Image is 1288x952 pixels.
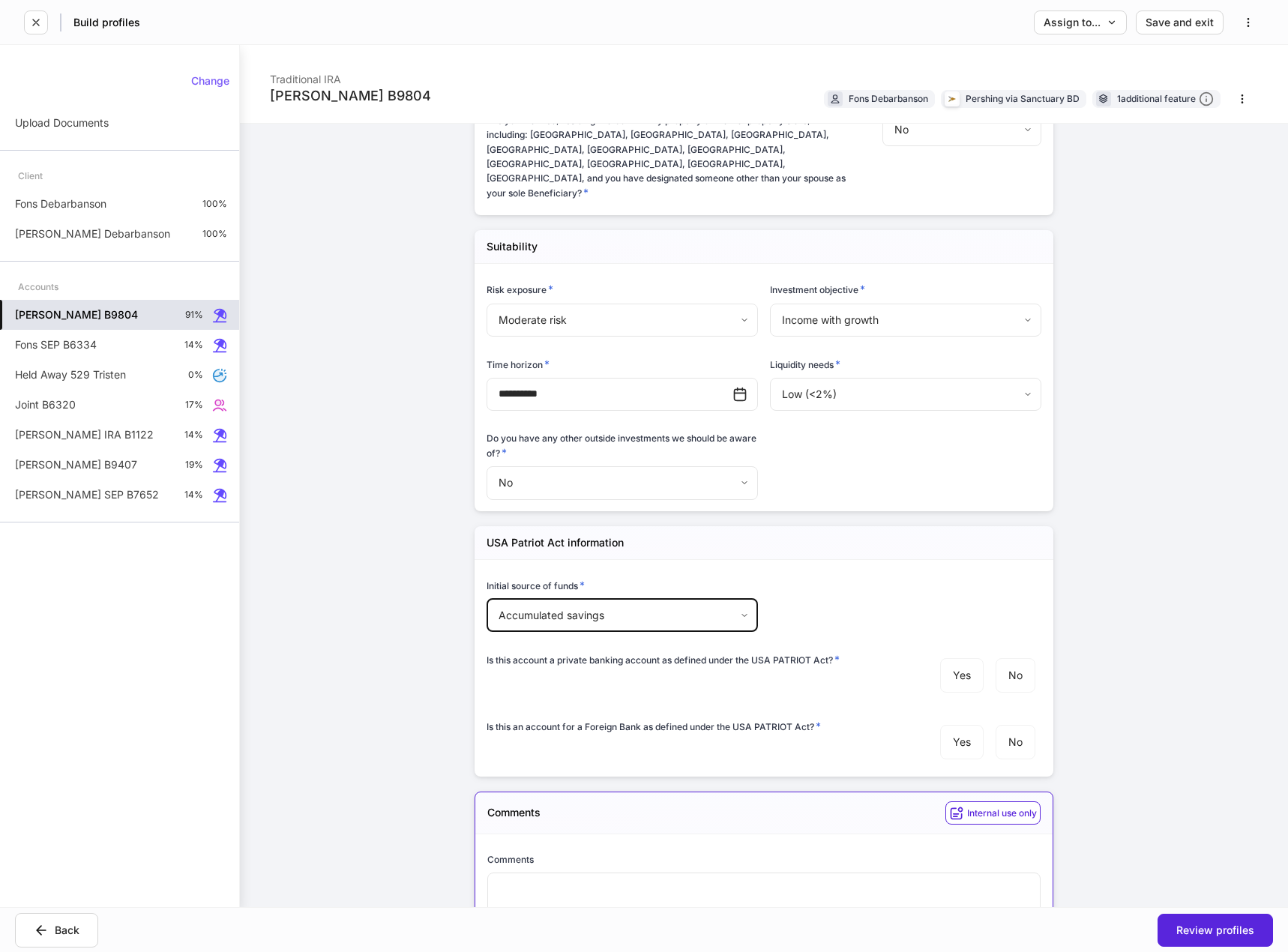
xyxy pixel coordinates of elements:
[181,69,239,93] button: Change
[15,397,76,412] p: Joint B6320
[184,489,203,501] p: 14%
[770,378,1041,411] div: Low (<2%)
[15,115,109,130] p: Upload Documents
[185,309,203,321] p: 91%
[73,15,140,30] h5: Build profiles
[966,91,1080,106] div: Pershing via Sanctuary BD
[184,339,203,351] p: 14%
[15,913,98,948] button: Back
[15,226,170,241] p: [PERSON_NAME] Debarbanson
[18,274,58,300] div: Accounts
[270,63,431,87] div: Traditional IRA
[967,806,1037,820] h6: Internal use only
[487,239,538,254] h5: Suitability
[1034,10,1127,34] button: Assign to...
[202,228,227,240] p: 100%
[270,87,431,105] div: [PERSON_NAME] B9804
[15,307,138,322] h5: [PERSON_NAME] B9804
[15,457,137,472] p: [PERSON_NAME] B9407
[882,113,1041,146] div: No
[487,652,840,667] h6: Is this account a private banking account as defined under the USA PATRIOT Act?
[1044,17,1117,28] div: Assign to...
[15,367,126,382] p: Held Away 529 Tristen
[34,923,79,938] div: Back
[487,466,757,499] div: No
[487,719,821,734] h6: Is this an account for a Foreign Bank as defined under the USA PATRIOT Act?
[15,487,159,502] p: [PERSON_NAME] SEP B7652
[1136,10,1224,34] button: Save and exit
[191,76,229,86] div: Change
[487,282,553,297] h6: Risk exposure
[487,113,852,200] h6: Are you married, residing in a community property or marital property state, including: [GEOGRAPH...
[770,304,1041,337] div: Income with growth
[487,357,550,372] h6: Time horizon
[770,282,865,297] h6: Investment objective
[184,429,203,441] p: 14%
[1146,17,1214,28] div: Save and exit
[15,196,106,211] p: Fons Debarbanson
[487,431,758,460] h6: Do you have any other outside investments we should be aware of?
[487,535,624,550] h5: USA Patriot Act information
[1158,914,1273,947] button: Review profiles
[487,805,541,820] h5: Comments
[1176,925,1254,936] div: Review profiles
[849,91,928,106] div: Fons Debarbanson
[18,163,43,189] div: Client
[487,852,534,867] h6: Comments
[185,459,203,471] p: 19%
[188,369,203,381] p: 0%
[1117,91,1214,107] div: 1 additional feature
[487,599,757,632] div: Accumulated savings
[770,357,840,372] h6: Liquidity needs
[185,399,203,411] p: 17%
[15,427,154,442] p: [PERSON_NAME] IRA B1122
[487,578,585,593] h6: Initial source of funds
[487,304,757,337] div: Moderate risk
[15,337,97,352] p: Fons SEP B6334
[202,198,227,210] p: 100%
